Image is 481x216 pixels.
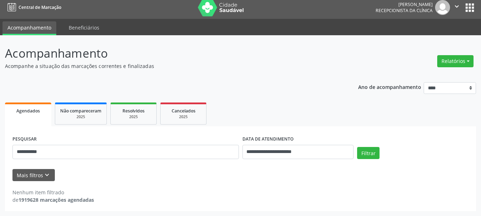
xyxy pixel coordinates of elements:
span: Cancelados [172,108,195,114]
span: Central de Marcação [19,4,61,10]
div: [PERSON_NAME] [376,1,433,7]
div: Nenhum item filtrado [12,189,94,196]
div: de [12,196,94,204]
p: Acompanhamento [5,44,335,62]
button: Mais filtroskeyboard_arrow_down [12,169,55,181]
a: Central de Marcação [5,1,61,13]
span: Recepcionista da clínica [376,7,433,14]
label: PESQUISAR [12,134,37,145]
p: Acompanhe a situação das marcações correntes e finalizadas [5,62,335,70]
strong: 1919628 marcações agendadas [19,196,94,203]
button: Filtrar [357,147,380,159]
div: 2025 [60,114,101,120]
p: Ano de acompanhamento [358,82,421,91]
a: Acompanhamento [2,21,56,35]
span: Resolvidos [122,108,145,114]
div: 2025 [166,114,201,120]
label: DATA DE ATENDIMENTO [242,134,294,145]
button: apps [464,1,476,14]
div: 2025 [116,114,151,120]
i:  [453,2,461,10]
a: Beneficiários [64,21,104,34]
span: Agendados [16,108,40,114]
button: Relatórios [437,55,474,67]
span: Não compareceram [60,108,101,114]
i: keyboard_arrow_down [43,171,51,179]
